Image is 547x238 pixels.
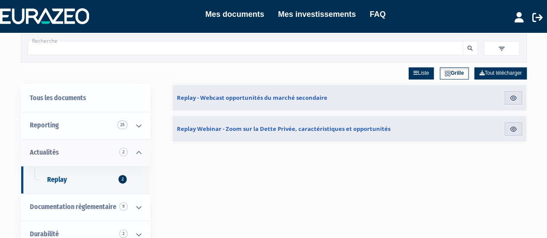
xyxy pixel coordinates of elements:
[173,116,395,142] a: Replay Webinar - Zoom sur la Dette Privée, caractéristiques et opportunités
[21,139,150,166] a: Actualités 2
[278,8,356,20] a: Mes investissements
[21,112,150,139] a: Reporting 25
[119,148,128,156] span: 2
[28,41,464,55] input: Recherche
[21,166,150,194] a: Replay2
[118,175,127,184] span: 2
[30,121,59,129] span: Reporting
[119,229,128,238] span: 2
[445,70,451,76] img: grid.svg
[30,148,59,156] span: Actualités
[30,203,116,211] span: Documentation règlementaire
[498,45,505,53] img: filter.svg
[205,8,264,20] a: Mes documents
[47,175,67,184] span: Replay
[370,8,386,20] a: FAQ
[117,121,128,129] span: 25
[21,194,150,221] a: Documentation règlementaire 9
[409,67,434,79] a: Liste
[30,230,59,238] span: Durabilité
[509,94,517,102] img: eye.svg
[119,202,128,211] span: 9
[474,67,526,79] a: Tout télécharger
[440,67,469,79] a: Grille
[509,125,517,133] img: eye.svg
[173,85,395,111] a: Replay - Webcast opportunités du marché secondaire
[177,94,327,102] span: Replay - Webcast opportunités du marché secondaire
[177,125,390,133] span: Replay Webinar - Zoom sur la Dette Privée, caractéristiques et opportunités
[21,85,150,112] a: Tous les documents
